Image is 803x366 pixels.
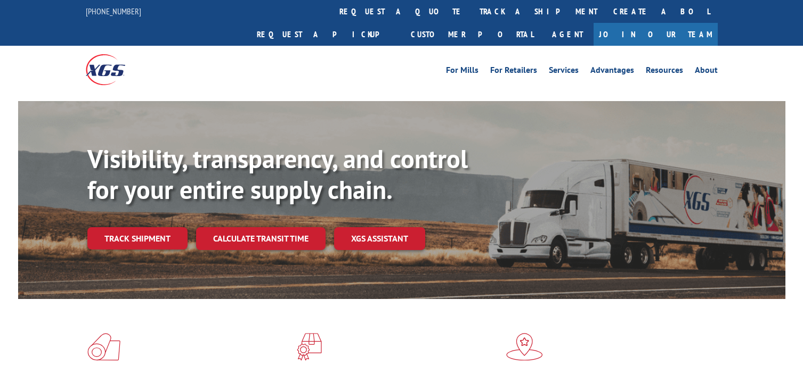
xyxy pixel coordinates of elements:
[87,142,468,206] b: Visibility, transparency, and control for your entire supply chain.
[594,23,718,46] a: Join Our Team
[506,333,543,361] img: xgs-icon-flagship-distribution-model-red
[646,66,683,78] a: Resources
[590,66,634,78] a: Advantages
[549,66,579,78] a: Services
[695,66,718,78] a: About
[446,66,478,78] a: For Mills
[87,227,188,249] a: Track shipment
[490,66,537,78] a: For Retailers
[403,23,541,46] a: Customer Portal
[541,23,594,46] a: Agent
[334,227,425,250] a: XGS ASSISTANT
[196,227,326,250] a: Calculate transit time
[249,23,403,46] a: Request a pickup
[87,333,120,361] img: xgs-icon-total-supply-chain-intelligence-red
[86,6,141,16] a: [PHONE_NUMBER]
[297,333,322,361] img: xgs-icon-focused-on-flooring-red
